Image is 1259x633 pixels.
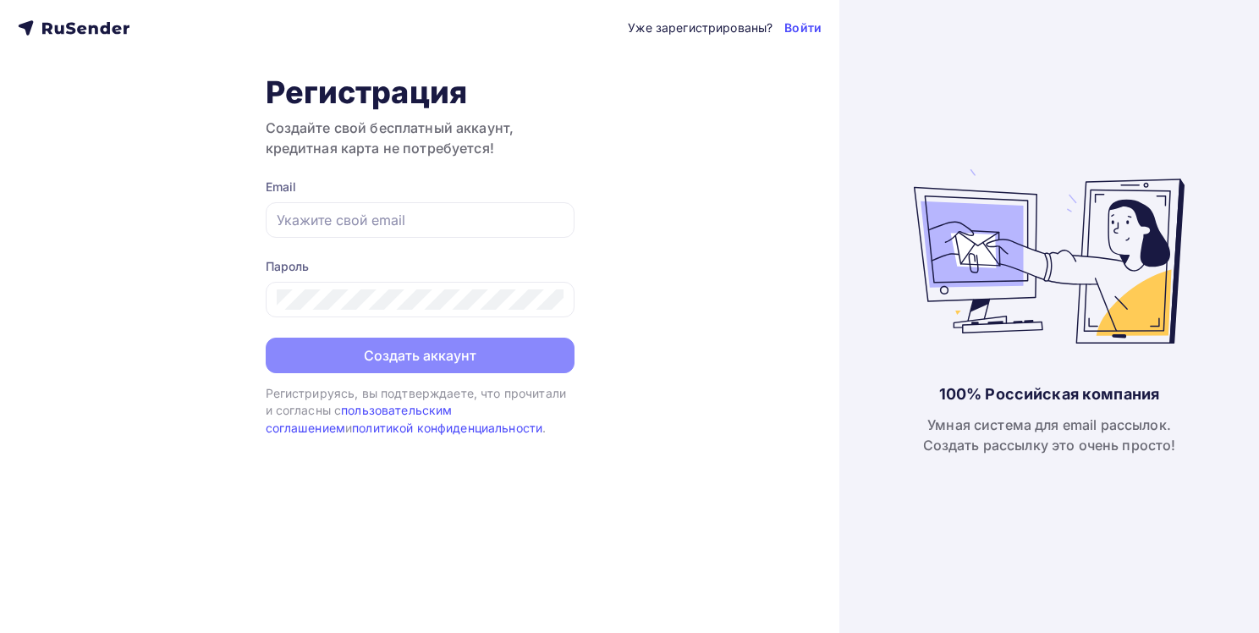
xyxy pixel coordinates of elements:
div: 100% Российская компания [939,384,1159,405]
a: политикой конфиденциальности [352,421,542,435]
button: Создать аккаунт [266,338,575,373]
div: Умная система для email рассылок. Создать рассылку это очень просто! [923,415,1176,455]
a: Войти [784,19,822,36]
div: Уже зарегистрированы? [628,19,772,36]
a: пользовательским соглашением [266,403,453,434]
h1: Регистрация [266,74,575,111]
div: Email [266,179,575,195]
h3: Создайте свой бесплатный аккаунт, кредитная карта не потребуется! [266,118,575,158]
div: Регистрируясь, вы подтверждаете, что прочитали и согласны с и . [266,385,575,437]
div: Пароль [266,258,575,275]
input: Укажите свой email [277,210,564,230]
